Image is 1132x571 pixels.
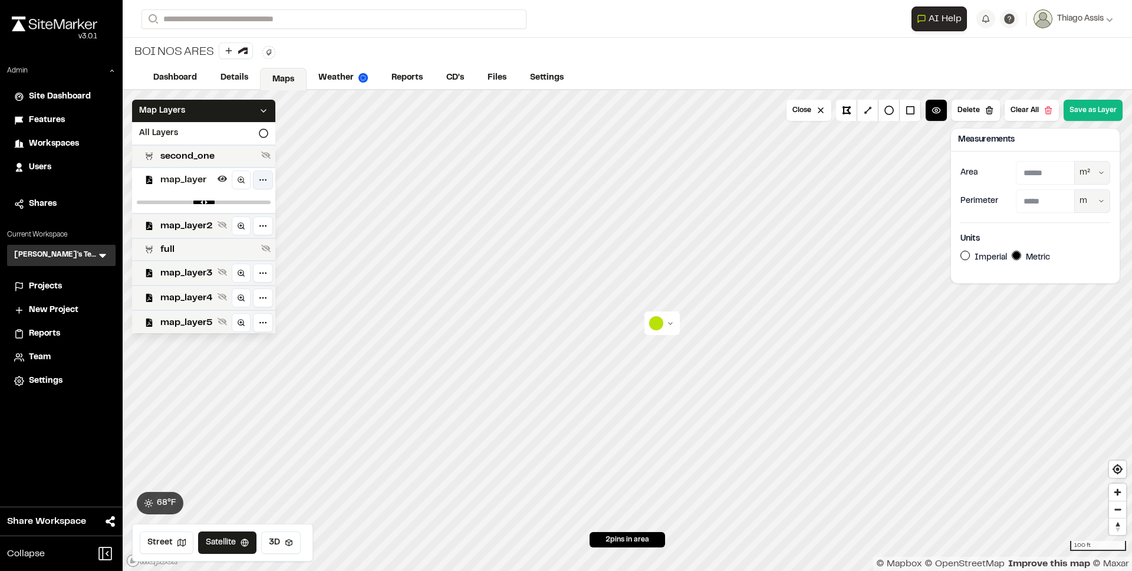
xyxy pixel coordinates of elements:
[259,241,273,255] button: Show layer
[215,265,229,279] button: Show layer
[209,67,260,89] a: Details
[160,266,213,280] span: map_layer3
[1092,560,1129,568] a: Maxar
[307,67,380,89] a: Weather
[160,291,213,305] span: map_layer4
[958,133,1015,146] h3: Measurements
[1074,161,1110,185] button: Select area unit
[1109,484,1126,501] button: Zoom in
[215,290,229,304] button: Show layer
[259,148,273,162] button: Show layer
[975,254,1007,261] label: Imperial
[1026,254,1050,261] label: Metric
[29,304,78,317] span: New Project
[960,232,1110,245] h4: Units
[1070,541,1126,551] div: 100 ft
[141,67,209,89] a: Dashboard
[12,31,97,42] div: Oh geez...please don't...
[1074,189,1110,213] button: Select length unit
[1109,518,1126,535] button: Reset bearing to north
[29,161,51,174] span: Users
[141,9,163,29] button: Search
[7,514,86,529] span: Share Workspace
[876,560,922,568] a: Mapbox
[14,327,108,340] a: Reports
[29,375,62,388] span: Settings
[358,73,368,83] img: precipai.png
[1034,9,1052,28] img: User
[140,531,193,554] button: Street
[126,554,178,567] a: Mapbox logo
[1080,166,1090,179] span: m²
[261,531,301,554] button: 3D
[132,42,253,62] div: BOI NOS ARES
[160,219,213,233] span: map_layer2
[14,280,108,293] a: Projects
[435,67,476,89] a: CD's
[7,65,28,76] p: Admin
[1057,12,1104,25] span: Thiago Assis
[1080,195,1087,208] span: m
[960,195,998,208] label: Perimeter
[1005,100,1059,121] button: Clear All
[232,313,251,332] a: Zoom to layer
[14,250,97,261] h3: [PERSON_NAME]'s Testing
[160,316,213,330] span: map_layer5
[29,114,65,127] span: Features
[157,497,176,510] span: 68 ° F
[911,6,972,31] div: Open AI Assistant
[7,229,116,240] p: Current Workspace
[29,137,79,150] span: Workspaces
[14,198,108,211] a: Shares
[924,560,1005,568] a: OpenStreetMap
[1034,9,1113,28] button: Thiago Assis
[232,170,251,189] a: Zoom to layer
[476,67,518,89] a: Files
[29,198,57,211] span: Shares
[14,351,108,364] a: Team
[132,122,275,145] div: All Layers
[952,100,1000,121] button: Delete
[232,216,251,235] a: Zoom to layer
[232,264,251,283] a: Zoom to layer
[160,242,256,257] span: full
[929,12,962,26] span: AI Help
[14,137,108,150] a: Workspaces
[262,46,275,59] button: Edit Tags
[215,172,229,186] button: Hide layer
[137,492,183,514] button: 68°F
[380,67,435,89] a: Reports
[29,327,60,340] span: Reports
[1109,501,1126,518] button: Zoom out
[14,375,108,388] a: Settings
[260,68,307,90] a: Maps
[215,218,229,232] button: Show layer
[14,90,108,103] a: Site Dashboard
[29,90,91,103] span: Site Dashboard
[518,67,575,89] a: Settings
[232,288,251,307] a: Zoom to layer
[29,280,62,293] span: Projects
[1109,461,1126,478] button: Find my location
[139,104,185,117] span: Map Layers
[606,534,649,545] span: 2 pins in area
[14,114,108,127] a: Features
[911,6,967,31] button: Open AI Assistant
[787,100,831,121] button: Close
[198,531,256,554] button: Satellite
[160,173,213,187] span: map_layer
[29,351,51,364] span: Team
[215,314,229,329] button: Show layer
[14,304,108,317] a: New Project
[7,547,45,561] span: Collapse
[160,149,256,163] span: second_one
[12,17,97,31] img: rebrand.png
[14,161,108,174] a: Users
[960,166,978,179] label: Area
[1008,560,1090,568] a: Map feedback
[1064,100,1123,121] button: Save as Layer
